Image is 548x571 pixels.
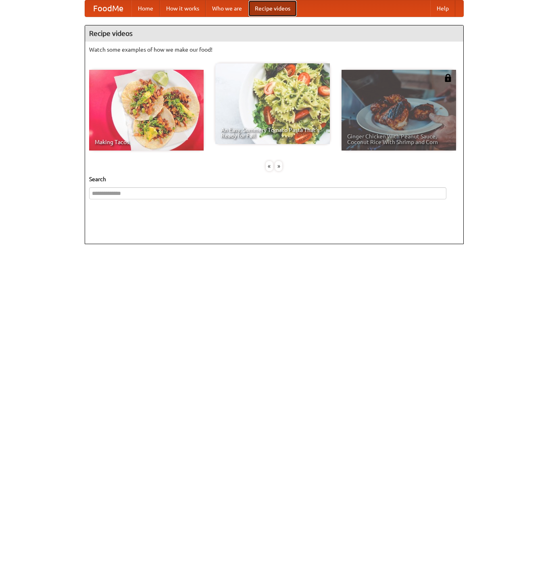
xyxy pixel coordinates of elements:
a: Making Tacos [89,70,204,151]
a: An Easy, Summery Tomato Pasta That's Ready for Fall [215,63,330,144]
div: » [275,161,282,171]
h4: Recipe videos [85,25,463,42]
a: Home [131,0,160,17]
div: « [266,161,273,171]
span: An Easy, Summery Tomato Pasta That's Ready for Fall [221,127,324,138]
a: How it works [160,0,206,17]
a: FoodMe [85,0,131,17]
span: Making Tacos [95,139,198,145]
a: Who we are [206,0,248,17]
h5: Search [89,175,459,183]
a: Recipe videos [248,0,297,17]
img: 483408.png [444,74,452,82]
a: Help [430,0,455,17]
p: Watch some examples of how we make our food! [89,46,459,54]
